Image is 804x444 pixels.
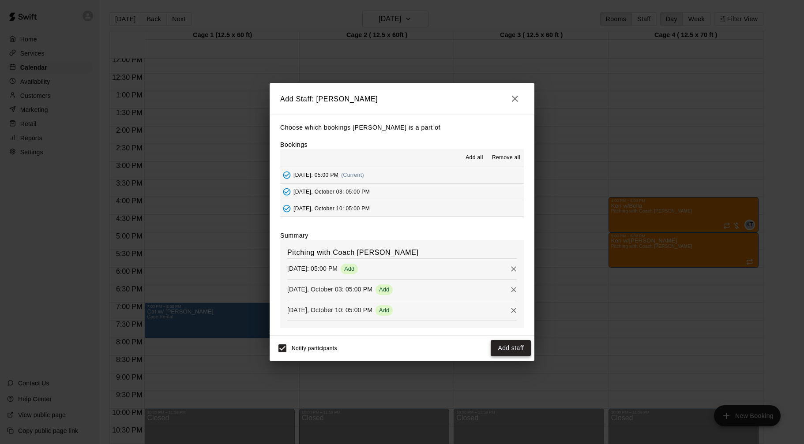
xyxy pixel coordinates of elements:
span: Add [376,307,393,313]
button: Added - Collect Payment [280,168,293,182]
button: Added - Collect Payment [280,202,293,215]
button: Remove [507,283,520,296]
button: Add staff [491,340,531,356]
span: [DATE]: 05:00 PM [293,172,338,178]
button: Remove all [488,151,524,165]
button: Added - Collect Payment[DATE]: 05:00 PM(Current) [280,167,524,183]
h2: Add Staff: [PERSON_NAME] [270,83,534,115]
button: Added - Collect Payment [280,185,293,198]
button: Remove [507,304,520,317]
button: Added - Collect Payment[DATE], October 03: 05:00 PM [280,184,524,200]
span: Add [341,265,358,272]
span: Remove all [492,153,520,162]
span: (Current) [341,172,364,178]
span: Add all [466,153,483,162]
p: Choose which bookings [PERSON_NAME] is a part of [280,122,524,133]
button: Add all [460,151,488,165]
span: Notify participants [292,345,337,351]
span: [DATE], October 03: 05:00 PM [293,188,370,194]
span: Add [376,286,393,293]
p: [DATE], October 10: 05:00 PM [287,306,372,314]
button: Remove [507,262,520,276]
button: Added - Collect Payment[DATE], October 10: 05:00 PM [280,200,524,216]
p: [DATE]: 05:00 PM [287,264,338,273]
p: [DATE], October 03: 05:00 PM [287,285,372,294]
label: Summary [280,231,308,240]
label: Bookings [280,141,308,148]
h6: Pitching with Coach [PERSON_NAME] [287,247,517,258]
span: [DATE], October 10: 05:00 PM [293,205,370,211]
